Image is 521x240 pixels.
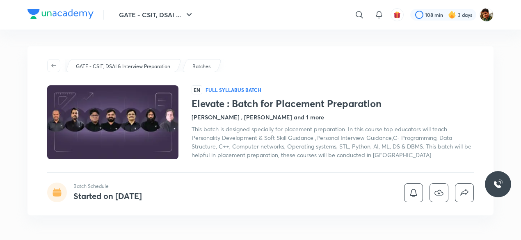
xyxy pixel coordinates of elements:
[391,8,404,21] button: avatar
[27,9,94,21] a: Company Logo
[27,9,94,19] img: Company Logo
[192,125,471,159] span: This batch is designed specially for placement preparation. In this course top educators will tea...
[393,11,401,18] img: avatar
[114,7,199,23] button: GATE - CSIT, DSAI ...
[192,63,210,70] p: Batches
[206,87,261,93] p: Full Syllabus Batch
[73,190,142,201] h4: Started on [DATE]
[76,63,170,70] p: GATE - CSIT, DSAI & Interview Preparation
[493,179,503,189] img: ttu
[192,98,474,110] h1: Elevate : Batch for Placement Preparation
[448,11,456,19] img: streak
[192,113,324,121] h4: [PERSON_NAME] , [PERSON_NAME] and 1 more
[75,63,172,70] a: GATE - CSIT, DSAI & Interview Preparation
[192,85,202,94] span: EN
[191,63,212,70] a: Batches
[46,85,180,160] img: Thumbnail
[73,183,142,190] p: Batch Schedule
[480,8,494,22] img: SUVRO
